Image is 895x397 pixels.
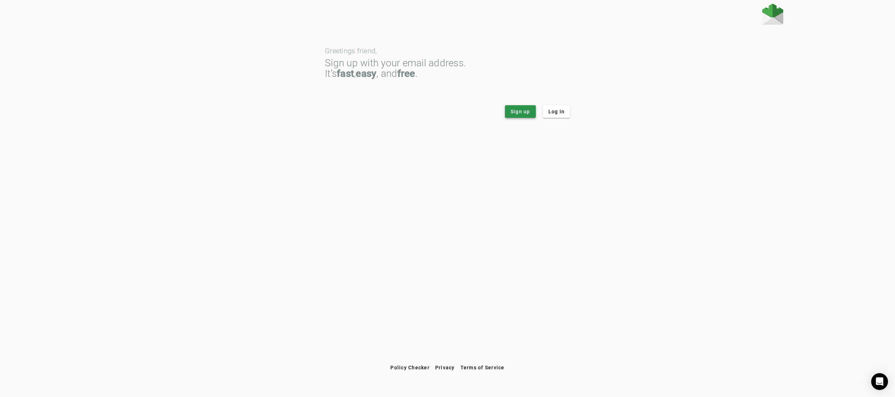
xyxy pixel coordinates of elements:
button: Policy Checker [388,361,432,374]
span: Log in [548,108,565,115]
button: Privacy [432,361,458,374]
div: Open Intercom Messenger [871,373,888,390]
button: Log in [543,105,571,118]
span: Policy Checker [390,365,430,370]
strong: free [397,68,415,79]
strong: easy [356,68,376,79]
img: Fraudmarc Logo [762,4,783,25]
button: Terms of Service [458,361,507,374]
span: Sign up [511,108,530,115]
strong: fast [337,68,354,79]
div: Sign up with your email address. It’s , , and . [325,58,570,79]
div: Greetings friend, [325,47,570,54]
span: Terms of Service [460,365,505,370]
button: Sign up [505,105,536,118]
span: Privacy [435,365,455,370]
